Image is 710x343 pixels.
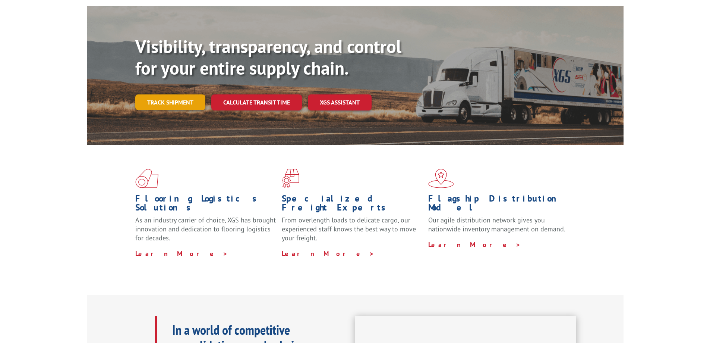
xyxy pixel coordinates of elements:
[428,216,565,233] span: Our agile distribution network gives you nationwide inventory management on demand.
[428,240,521,249] a: Learn More >
[135,35,401,79] b: Visibility, transparency, and control for your entire supply chain.
[282,169,299,188] img: xgs-icon-focused-on-flooring-red
[282,194,423,216] h1: Specialized Freight Experts
[135,169,158,188] img: xgs-icon-total-supply-chain-intelligence-red
[135,216,276,242] span: As an industry carrier of choice, XGS has brought innovation and dedication to flooring logistics...
[135,194,276,216] h1: Flooring Logistics Solutions
[428,169,454,188] img: xgs-icon-flagship-distribution-model-red
[428,194,569,216] h1: Flagship Distribution Model
[282,216,423,249] p: From overlength loads to delicate cargo, our experienced staff knows the best way to move your fr...
[135,94,205,110] a: Track shipment
[282,249,375,258] a: Learn More >
[308,94,372,110] a: XGS ASSISTANT
[211,94,302,110] a: Calculate transit time
[135,249,228,258] a: Learn More >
